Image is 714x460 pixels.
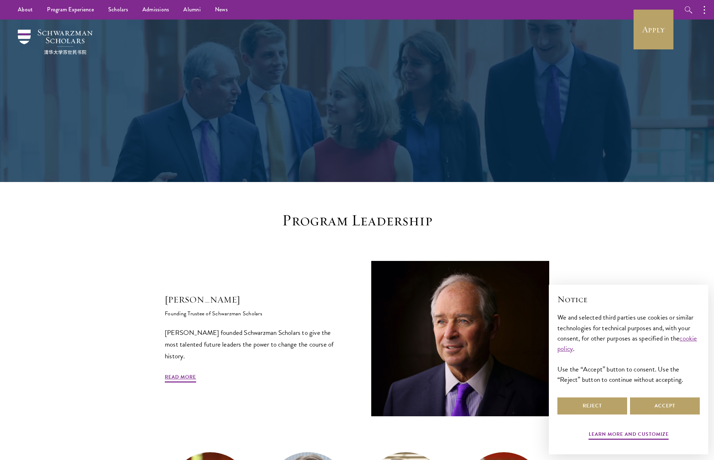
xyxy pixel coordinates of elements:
[165,306,343,318] h6: Founding Trustee of Schwarzman Scholars
[634,10,673,49] a: Apply
[557,293,700,305] h2: Notice
[589,430,669,441] button: Learn more and customize
[630,397,700,414] button: Accept
[165,373,196,384] a: Read More
[165,294,343,306] h5: [PERSON_NAME]
[18,30,93,54] img: Schwarzman Scholars
[557,312,700,384] div: We and selected third parties use cookies or similar technologies for technical purposes and, wit...
[557,397,627,414] button: Reject
[165,327,343,362] p: [PERSON_NAME] founded Schwarzman Scholars to give the most talented future leaders the power to c...
[247,210,467,230] h3: Program Leadership
[557,333,697,354] a: cookie policy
